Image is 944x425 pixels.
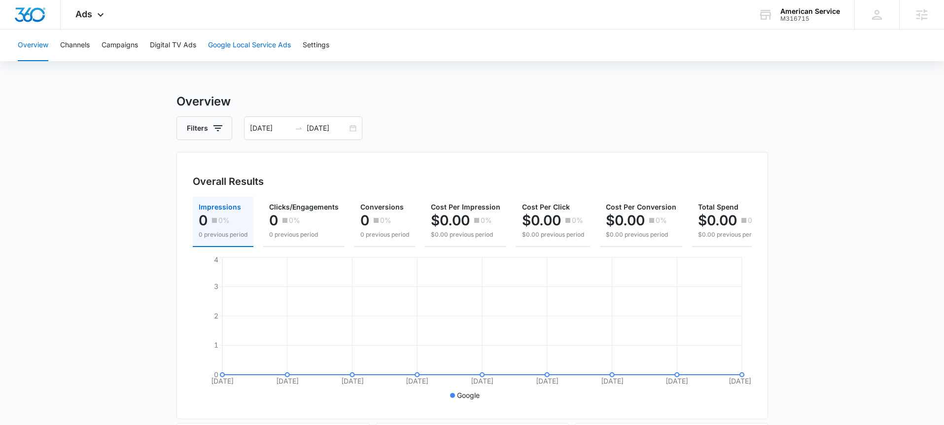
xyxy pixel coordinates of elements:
p: 0 [199,212,208,228]
h3: Overall Results [193,174,264,189]
p: 0 [269,212,278,228]
p: $0.00 previous period [606,230,676,239]
h3: Overview [176,93,768,110]
tspan: [DATE] [665,377,688,385]
p: $0.00 [606,212,645,228]
input: Start date [250,123,291,134]
span: to [295,124,303,132]
input: End date [307,123,348,134]
tspan: 3 [214,282,218,290]
p: $0.00 previous period [698,230,760,239]
tspan: [DATE] [471,377,493,385]
tspan: [DATE] [729,377,751,385]
button: Digital TV Ads [150,30,196,61]
span: Conversions [360,203,404,211]
p: 0% [748,217,759,224]
button: Google Local Service Ads [208,30,291,61]
div: account id [780,15,840,22]
tspan: [DATE] [535,377,558,385]
p: 0 previous period [199,230,247,239]
span: Cost Per Impression [431,203,500,211]
div: account name [780,7,840,15]
p: $0.00 [522,212,561,228]
p: Google [457,390,480,400]
tspan: 4 [214,255,218,264]
button: Settings [303,30,329,61]
span: Cost Per Conversion [606,203,676,211]
tspan: [DATE] [211,377,234,385]
span: Clicks/Engagements [269,203,339,211]
tspan: 0 [214,370,218,379]
p: 0% [572,217,583,224]
tspan: 2 [214,312,218,320]
p: 0 previous period [360,230,409,239]
tspan: 1 [214,341,218,349]
tspan: [DATE] [406,377,428,385]
span: Ads [75,9,92,19]
tspan: [DATE] [341,377,363,385]
span: swap-right [295,124,303,132]
p: 0 [360,212,369,228]
span: Total Spend [698,203,738,211]
span: Cost Per Click [522,203,570,211]
p: 0% [289,217,300,224]
p: 0% [656,217,667,224]
button: Filters [176,116,232,140]
p: 0% [380,217,391,224]
p: $0.00 previous period [431,230,500,239]
tspan: [DATE] [276,377,298,385]
p: $0.00 [698,212,737,228]
span: Impressions [199,203,241,211]
button: Campaigns [102,30,138,61]
p: $0.00 [431,212,470,228]
p: 0% [481,217,492,224]
p: 0 previous period [269,230,339,239]
button: Channels [60,30,90,61]
tspan: [DATE] [600,377,623,385]
p: $0.00 previous period [522,230,584,239]
p: 0% [218,217,230,224]
button: Overview [18,30,48,61]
